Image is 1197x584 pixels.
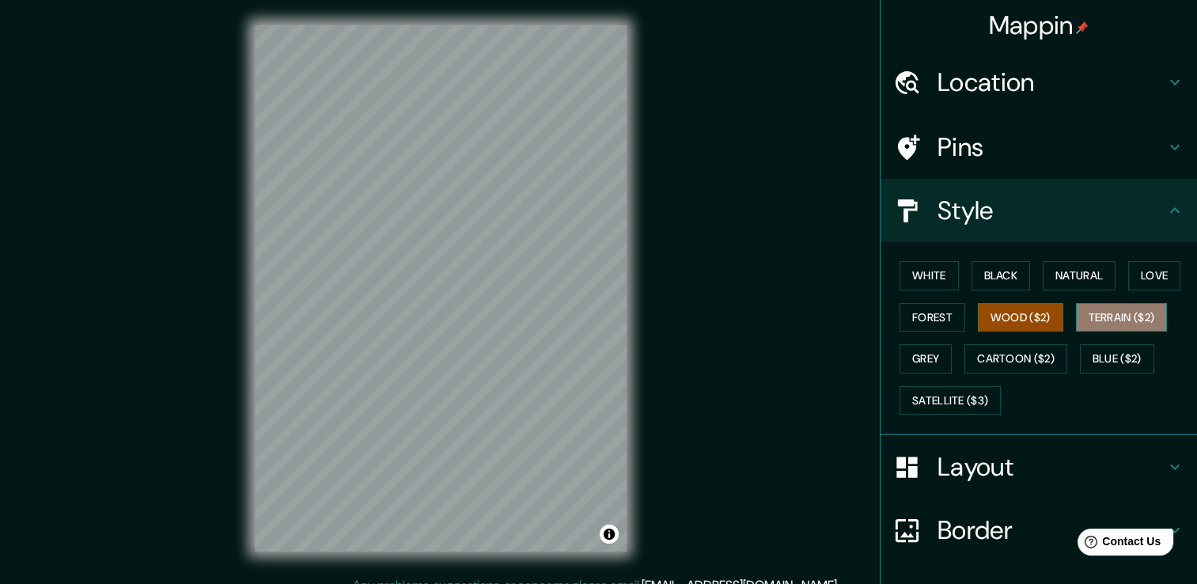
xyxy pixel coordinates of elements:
div: Pins [881,116,1197,179]
h4: Layout [938,451,1165,483]
button: Wood ($2) [978,303,1063,332]
h4: Location [938,66,1165,98]
h4: Border [938,514,1165,546]
button: Terrain ($2) [1076,303,1168,332]
button: White [900,261,959,290]
button: Satellite ($3) [900,386,1001,415]
button: Forest [900,303,965,332]
div: Location [881,51,1197,114]
button: Blue ($2) [1080,344,1154,374]
button: Natural [1043,261,1116,290]
button: Black [972,261,1031,290]
h4: Style [938,195,1165,226]
iframe: Help widget launcher [1056,522,1180,567]
h4: Pins [938,131,1165,163]
h4: Mappin [989,9,1089,41]
div: Style [881,179,1197,242]
button: Grey [900,344,952,374]
canvas: Map [255,25,627,552]
button: Cartoon ($2) [964,344,1067,374]
button: Toggle attribution [600,525,619,544]
div: Border [881,499,1197,562]
img: pin-icon.png [1076,21,1089,34]
div: Layout [881,435,1197,499]
button: Love [1128,261,1180,290]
